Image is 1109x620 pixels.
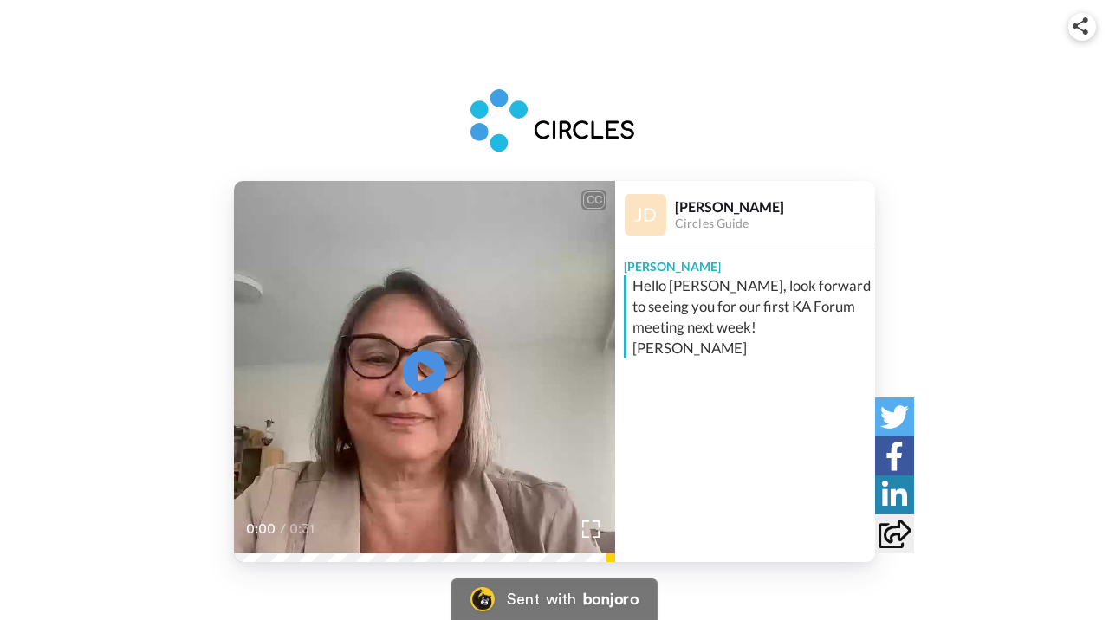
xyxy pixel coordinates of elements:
[470,587,495,611] img: Bonjoro Logo
[615,249,875,275] div: [PERSON_NAME]
[246,519,276,539] span: 0:00
[625,194,666,236] img: Profile Image
[583,591,639,607] div: bonjoro
[451,578,658,620] a: Bonjoro LogoSent withbonjoro
[280,519,286,539] span: /
[1073,17,1088,35] img: ic_share.svg
[507,591,576,607] div: Sent with
[459,88,650,156] img: logo
[583,191,605,209] div: CC
[582,520,600,538] img: Full screen
[675,216,874,231] div: Circles Guide
[289,519,320,539] span: 0:31
[675,198,874,215] div: [PERSON_NAME]
[632,275,871,358] div: Hello [PERSON_NAME], look forward to seeing you for our first KA Forum meeting next week! [PERSON...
